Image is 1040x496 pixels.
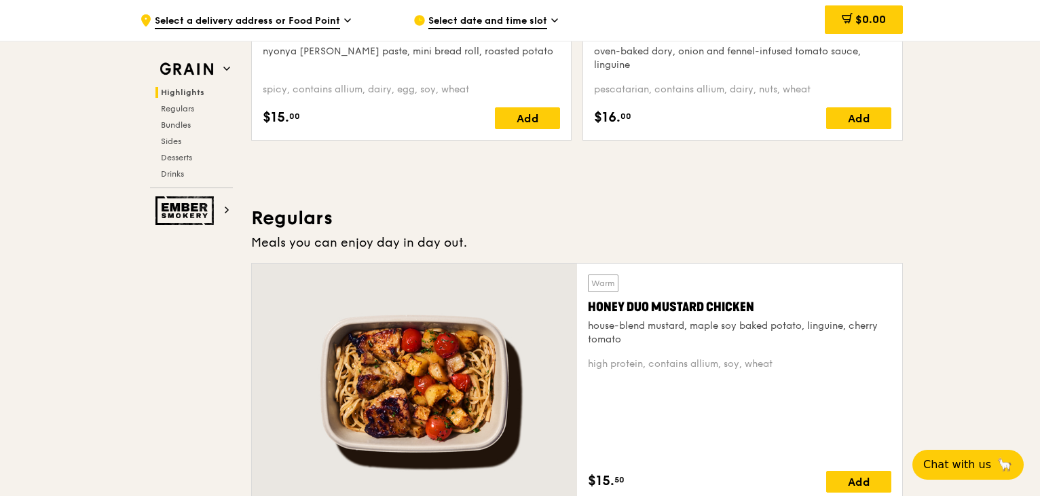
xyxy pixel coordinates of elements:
h3: Regulars [251,206,903,230]
div: Honey Duo Mustard Chicken [588,298,891,317]
div: spicy, contains allium, dairy, egg, soy, wheat [263,83,560,96]
div: nyonya [PERSON_NAME] paste, mini bread roll, roasted potato [263,45,560,58]
span: 50 [614,474,625,485]
span: 00 [289,111,300,122]
div: house-blend mustard, maple soy baked potato, linguine, cherry tomato [588,319,891,347]
span: Bundles [161,120,191,130]
span: $15. [263,107,289,128]
span: Highlights [161,88,204,97]
div: Add [495,107,560,129]
span: Regulars [161,104,194,113]
span: Select date and time slot [428,14,547,29]
div: Warm [588,274,618,292]
span: $16. [594,107,620,128]
img: Ember Smokery web logo [155,196,218,225]
span: Select a delivery address or Food Point [155,14,340,29]
div: Meals you can enjoy day in day out. [251,233,903,252]
span: $0.00 [855,13,886,26]
div: oven-baked dory, onion and fennel-infused tomato sauce, linguine [594,45,891,72]
div: Add [826,471,891,493]
div: pescatarian, contains allium, dairy, nuts, wheat [594,83,891,96]
span: Drinks [161,169,184,179]
span: Desserts [161,153,192,162]
button: Chat with us🦙 [912,450,1024,480]
div: high protein, contains allium, soy, wheat [588,357,891,371]
span: 00 [620,111,631,122]
span: $15. [588,471,614,491]
img: Grain web logo [155,57,218,82]
span: Chat with us [923,457,991,473]
span: Sides [161,137,181,146]
span: 🦙 [997,457,1013,473]
div: Add [826,107,891,129]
